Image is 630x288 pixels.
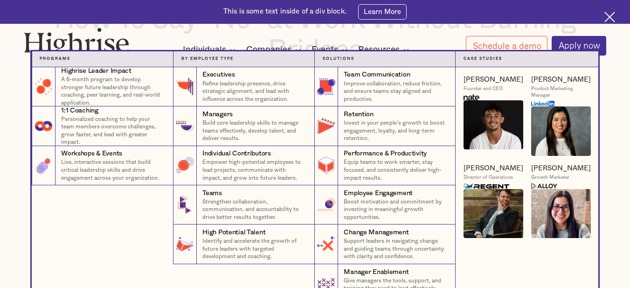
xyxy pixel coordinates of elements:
[223,7,346,16] div: This is some text inside of a div block.
[314,106,456,146] a: RetentionInvest in your people’s growth to boost engagement, loyalty, and long-term retention.
[531,75,591,84] a: [PERSON_NAME]
[202,189,222,198] div: Teams
[32,146,173,185] a: Workshops & EventsLive, interactive sessions that build critical leadership skills and drive enga...
[202,198,306,221] p: Strengthen collaboration, communication, and accountability to drive better results together.
[312,44,350,56] div: Events
[61,115,165,146] p: Personalized coaching to help your team members overcome challenges, grow faster, and lead with g...
[173,146,314,185] a: Individual ContributorsEmpower high-potential employees to lead projects, communicate with impact...
[464,175,513,181] div: Director of Operations
[173,225,314,264] a: High Potential TalentIdentify and accelerate the growth of future leaders with targeted developme...
[604,12,615,22] img: Cross icon
[358,44,400,56] div: Resources
[344,228,408,237] div: Change Management
[202,149,270,158] div: Individual Contributors
[61,106,98,115] div: 1:1 Coaching
[314,146,456,185] a: Performance & ProductivityEquip teams to work smarter, stay focused, and consistently deliver hig...
[246,44,291,56] div: Companies
[466,36,548,55] a: Schedule a demo
[61,158,165,182] p: Live, interactive sessions that build critical leadership skills and drive engagement across your...
[173,106,314,146] a: ManagersBuild core leadership skills to manage teams effectively, develop talent, and deliver res...
[464,56,502,61] strong: Case Studies
[531,175,569,181] div: Growth Marketer
[323,56,354,61] strong: Solutions
[464,164,523,173] a: [PERSON_NAME]
[32,67,173,106] a: Highrise Leader ImpactA 6-month program to develop stronger future leadership through coaching, p...
[314,67,456,106] a: Team CommunicationImprove collaboration, reduce friction, and ensure teams stay aligned and produ...
[344,119,447,142] p: Invest in your people’s growth to boost engagement, loyalty, and long-term retention.
[531,86,591,98] div: Product Marketing Manager
[181,56,234,61] strong: By Employee Type
[344,158,447,182] p: Equip teams to work smarter, stay focused, and consistently deliver high-impact results.
[202,158,306,182] p: Empower high-potential employees to lead projects, communicate with impact, and grow into future ...
[24,28,129,59] img: Highrise logo
[61,66,132,76] div: Highrise Leader Impact
[464,86,503,92] div: Founder and CEO
[173,185,314,225] a: TeamsStrengthen collaboration, communication, and accountability to drive better results together.
[202,119,306,142] p: Build core leadership skills to manage teams effectively, develop talent, and deliver results.
[61,149,122,158] div: Workshops & Events
[202,237,306,260] p: Identify and accelerate the growth of future leaders with targeted development and coaching.
[312,44,338,56] div: Events
[344,237,447,260] p: Support leaders in navigating change and guiding teams through uncertainty with clarity and confi...
[183,44,238,56] div: Individuals
[314,225,456,264] a: Change ManagementSupport leaders in navigating change and guiding teams through uncertainty with ...
[358,4,407,20] a: Learn More
[61,76,165,106] p: A 6-month program to develop stronger future leadership through coaching, peer learning, and real...
[344,80,447,103] p: Improve collaboration, reduce friction, and ensure teams stay aligned and productive.
[314,185,456,225] a: Employee EngagementBoost motivation and commitment by investing in meaningful growth opportunities.
[344,189,413,198] div: Employee Engagement
[344,70,410,79] div: Team Communication
[464,75,523,84] a: [PERSON_NAME]
[344,198,447,221] p: Boost motivation and commitment by investing in meaningful growth opportunities.
[344,267,408,277] div: Manager Enablement
[531,164,591,173] a: [PERSON_NAME]
[202,228,265,237] div: High Potential Talent
[202,80,306,103] p: Refine leadership presence, drive strategic alignment, and lead with influence across the organiz...
[358,44,412,56] div: Resources
[40,56,70,61] strong: Programs
[344,149,427,158] div: Performance & Productivity
[202,110,233,119] div: Managers
[552,36,607,56] a: Apply now
[32,106,173,146] a: 1:1 CoachingPersonalized coaching to help your team members overcome challenges, grow faster, and...
[344,110,373,119] div: Retention
[173,67,314,106] a: ExecutivesRefine leadership presence, drive strategic alignment, and lead with influence across t...
[246,44,304,56] div: Companies
[202,70,235,79] div: Executives
[183,44,226,56] div: Individuals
